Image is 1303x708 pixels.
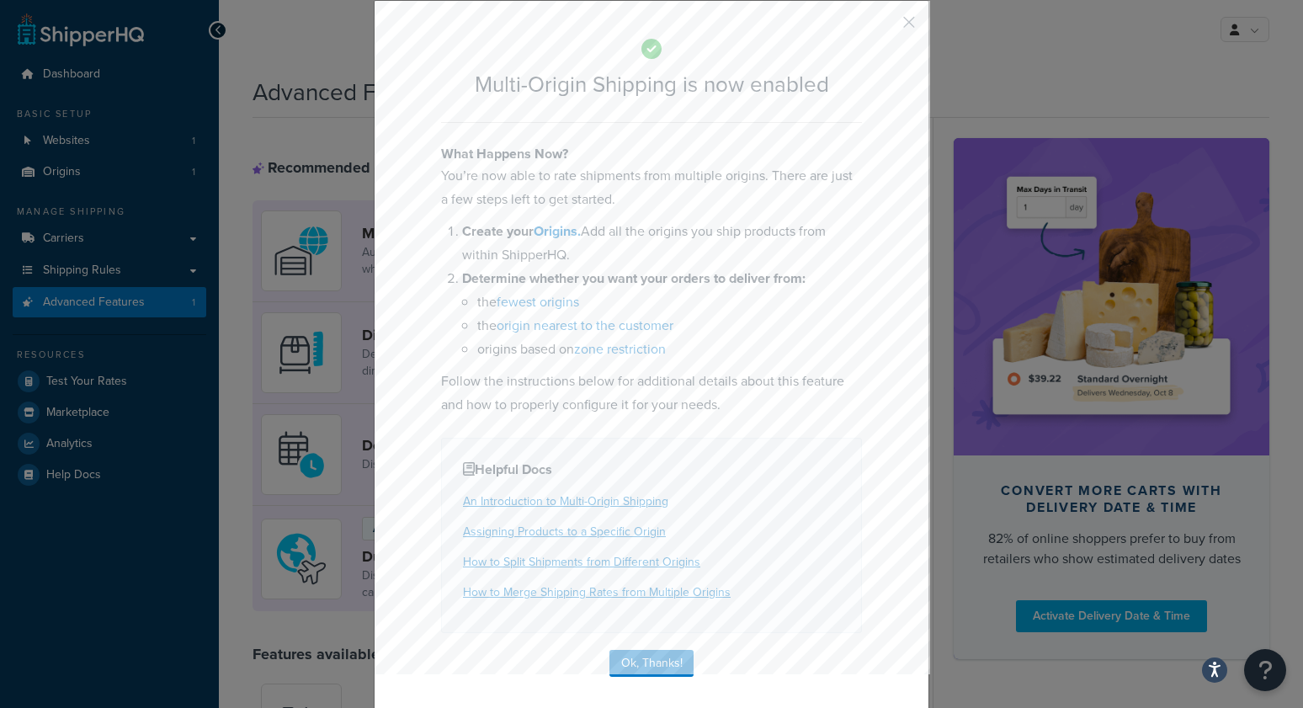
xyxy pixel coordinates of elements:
h4: Helpful Docs [463,460,840,480]
h2: Multi-Origin Shipping is now enabled [441,72,862,97]
li: origins based on [477,338,862,361]
a: zone restriction [574,339,666,359]
a: Assigning Products to a Specific Origin [463,523,666,540]
a: How to Split Shipments from Different Origins [463,553,700,571]
li: the [477,314,862,338]
a: Origins. [534,221,581,241]
a: fewest origins [497,292,579,311]
li: Add all the origins you ship products from within ShipperHQ. [462,220,862,267]
b: Create your [462,221,581,241]
p: Follow the instructions below for additional details about this feature and how to properly confi... [441,370,862,417]
b: Determine whether you want your orders to deliver from: [462,269,806,288]
a: origin nearest to the customer [497,316,673,335]
a: How to Merge Shipping Rates from Multiple Origins [463,583,731,601]
li: the [477,290,862,314]
h4: What Happens Now? [441,144,862,164]
button: Ok, Thanks! [609,650,694,677]
p: You’re now able to rate shipments from multiple origins. There are just a few steps left to get s... [441,164,862,211]
a: An Introduction to Multi-Origin Shipping [463,492,668,510]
